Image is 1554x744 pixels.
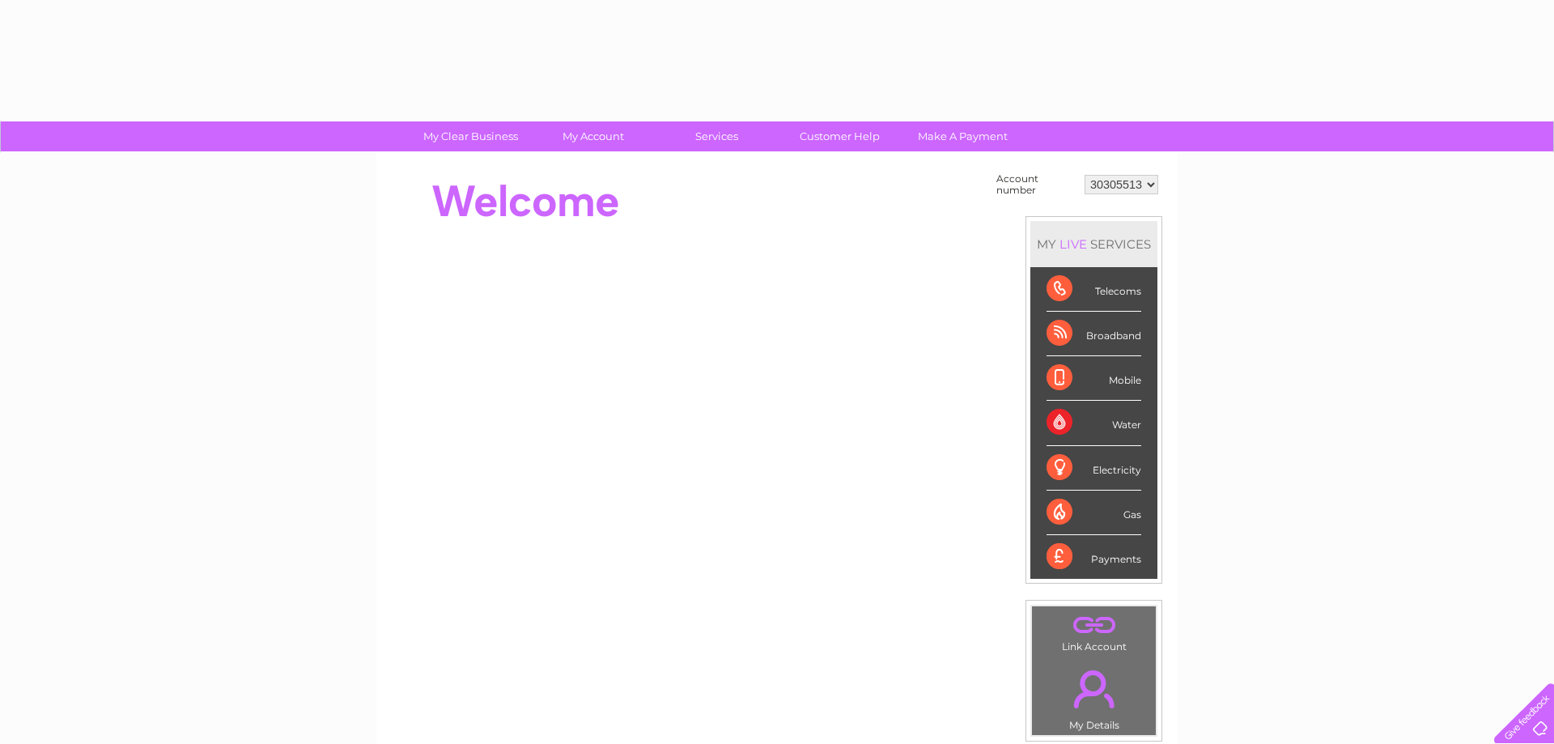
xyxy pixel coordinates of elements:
[1047,356,1141,401] div: Mobile
[1047,312,1141,356] div: Broadband
[1047,535,1141,579] div: Payments
[1047,491,1141,535] div: Gas
[404,121,537,151] a: My Clear Business
[1047,401,1141,445] div: Water
[992,169,1081,200] td: Account number
[1056,236,1090,252] div: LIVE
[650,121,783,151] a: Services
[1047,267,1141,312] div: Telecoms
[527,121,660,151] a: My Account
[896,121,1030,151] a: Make A Payment
[1031,657,1157,736] td: My Details
[1047,446,1141,491] div: Electricity
[1031,606,1157,657] td: Link Account
[1036,661,1152,717] a: .
[1036,610,1152,639] a: .
[773,121,906,151] a: Customer Help
[1030,221,1157,267] div: MY SERVICES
